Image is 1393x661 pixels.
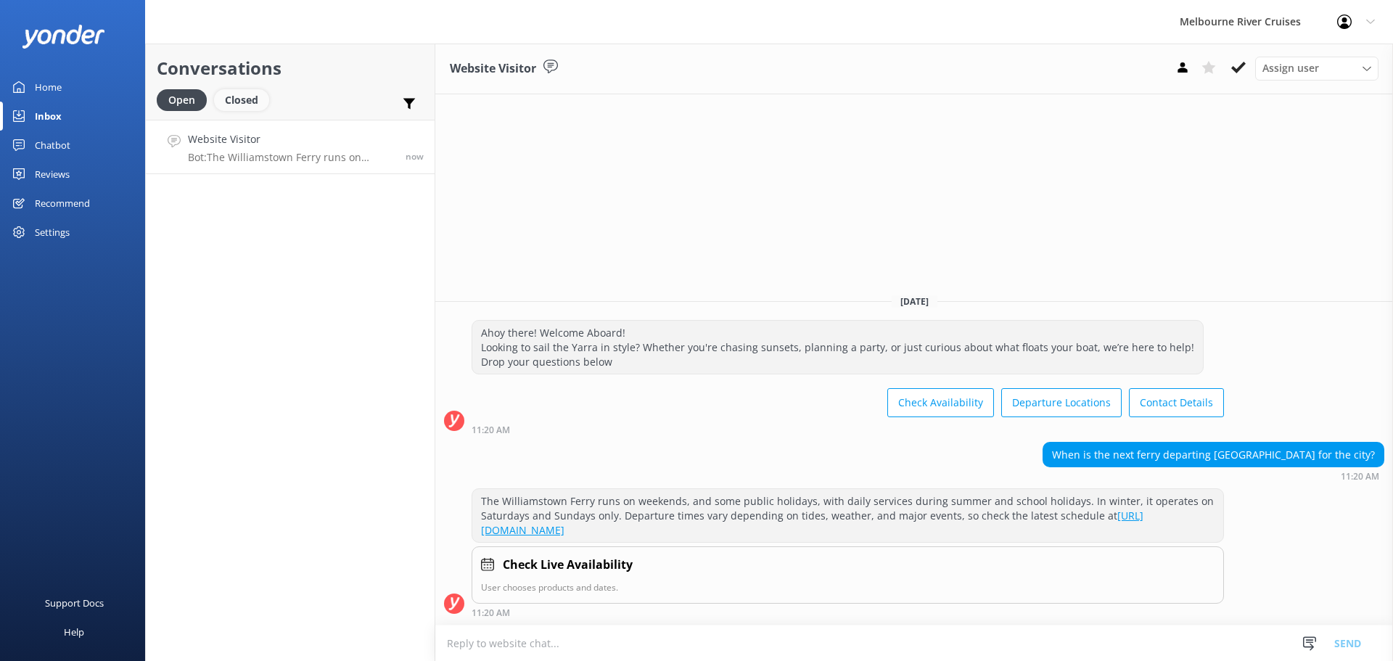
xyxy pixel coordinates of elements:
[481,509,1143,537] a: [URL][DOMAIN_NAME]
[1341,472,1379,481] strong: 11:20 AM
[188,131,395,147] h4: Website Visitor
[1129,388,1224,417] button: Contact Details
[472,609,510,617] strong: 11:20 AM
[472,321,1203,374] div: Ahoy there! Welcome Aboard! Looking to sail the Yarra in style? Whether you're chasing sunsets, p...
[887,388,994,417] button: Check Availability
[22,25,105,49] img: yonder-white-logo.png
[157,54,424,82] h2: Conversations
[1001,388,1122,417] button: Departure Locations
[45,588,104,617] div: Support Docs
[35,218,70,247] div: Settings
[472,424,1224,435] div: Aug 29 2025 11:20am (UTC +10:00) Australia/Sydney
[35,160,70,189] div: Reviews
[406,150,424,163] span: Aug 29 2025 11:20am (UTC +10:00) Australia/Sydney
[157,91,214,107] a: Open
[503,556,633,575] h4: Check Live Availability
[481,580,1215,594] p: User chooses products and dates.
[35,73,62,102] div: Home
[214,91,276,107] a: Closed
[1255,57,1378,80] div: Assign User
[450,59,536,78] h3: Website Visitor
[64,617,84,646] div: Help
[157,89,207,111] div: Open
[892,295,937,308] span: [DATE]
[35,131,70,160] div: Chatbot
[1262,60,1319,76] span: Assign user
[1043,471,1384,481] div: Aug 29 2025 11:20am (UTC +10:00) Australia/Sydney
[472,607,1224,617] div: Aug 29 2025 11:20am (UTC +10:00) Australia/Sydney
[214,89,269,111] div: Closed
[1043,443,1384,467] div: When is the next ferry departing [GEOGRAPHIC_DATA] for the city?
[188,151,395,164] p: Bot: The Williamstown Ferry runs on weekends, and some public holidays, with daily services durin...
[35,102,62,131] div: Inbox
[472,489,1223,542] div: The Williamstown Ferry runs on weekends, and some public holidays, with daily services during sum...
[472,426,510,435] strong: 11:20 AM
[35,189,90,218] div: Recommend
[146,120,435,174] a: Website VisitorBot:The Williamstown Ferry runs on weekends, and some public holidays, with daily ...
